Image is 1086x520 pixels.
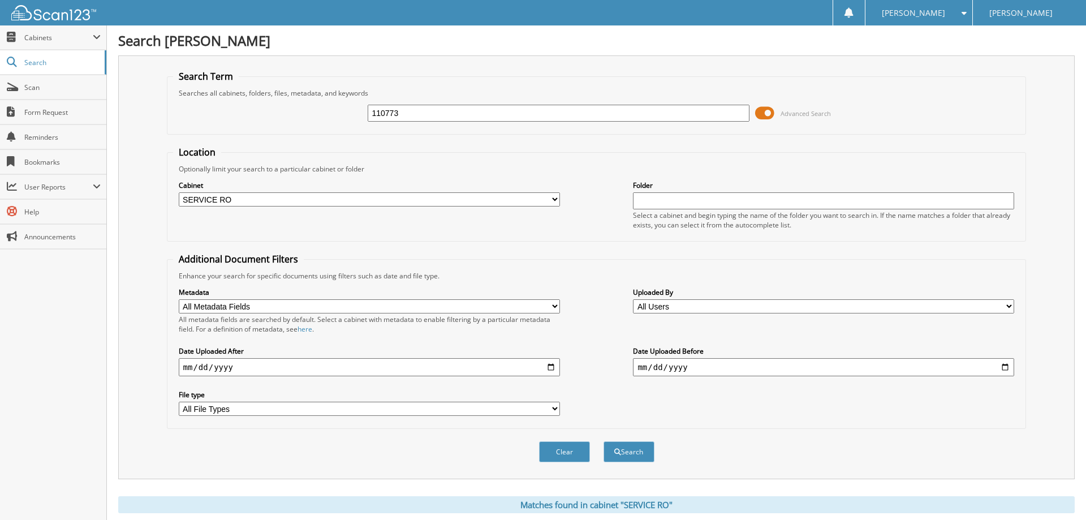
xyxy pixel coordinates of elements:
label: File type [179,390,560,399]
span: Cabinets [24,33,93,42]
label: Date Uploaded Before [633,346,1014,356]
a: here [298,324,312,334]
input: end [633,358,1014,376]
div: All metadata fields are searched by default. Select a cabinet with metadata to enable filtering b... [179,315,560,334]
h1: Search [PERSON_NAME] [118,31,1075,50]
div: Select a cabinet and begin typing the name of the folder you want to search in. If the name match... [633,210,1014,230]
div: Optionally limit your search to a particular cabinet or folder [173,164,1020,174]
span: Help [24,207,101,217]
label: Uploaded By [633,287,1014,297]
span: Advanced Search [781,109,831,118]
div: Enhance your search for specific documents using filters such as date and file type. [173,271,1020,281]
img: scan123-logo-white.svg [11,5,96,20]
span: [PERSON_NAME] [989,10,1053,16]
legend: Location [173,146,221,158]
button: Clear [539,441,590,462]
label: Date Uploaded After [179,346,560,356]
label: Cabinet [179,181,560,190]
span: Bookmarks [24,157,101,167]
span: Form Request [24,108,101,117]
iframe: Chat Widget [1029,466,1086,520]
div: Searches all cabinets, folders, files, metadata, and keywords [173,88,1020,98]
legend: Search Term [173,70,239,83]
span: User Reports [24,182,93,192]
span: Search [24,58,99,67]
label: Folder [633,181,1014,190]
input: start [179,358,560,376]
span: Reminders [24,132,101,142]
div: Matches found in cabinet "SERVICE RO" [118,496,1075,513]
button: Search [604,441,654,462]
span: Scan [24,83,101,92]
legend: Additional Document Filters [173,253,304,265]
span: Announcements [24,232,101,242]
span: [PERSON_NAME] [882,10,945,16]
label: Metadata [179,287,560,297]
